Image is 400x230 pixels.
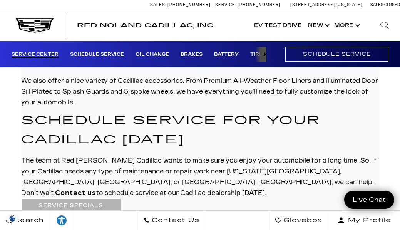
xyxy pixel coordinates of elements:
a: Oil Change [136,52,169,58]
div: Search [369,10,400,41]
a: EV Test Drive [251,10,305,41]
button: Open user profile menu [328,211,400,230]
img: Cadillac Dark Logo with Cadillac White Text [15,18,54,33]
span: My Profile [345,215,391,226]
a: Live Chat [344,191,394,209]
a: New [305,10,331,41]
span: [PHONE_NUMBER] [167,2,211,7]
span: Contact Us [150,215,199,226]
span: Service: [215,2,236,7]
a: Contact us [55,189,96,196]
div: Explore your accessibility options [50,215,73,226]
div: We also offer a nice variety of Cadillac accessories. From Premium All-Weather Floor Liners and I... [21,76,379,108]
span: Sales: [150,2,166,7]
a: Schedule Service [70,52,124,58]
a: Tire [250,52,263,58]
span: Sales: [370,2,384,7]
span: Red Noland Cadillac, Inc. [77,22,215,29]
a: Service Center [12,52,59,58]
span: Glovebox [281,215,322,226]
span: Live Chat [349,195,390,204]
a: [STREET_ADDRESS][US_STATE] [290,2,363,7]
h2: Schedule Service for Your Cadillac [DATE] [21,111,379,149]
a: Red Noland Cadillac, Inc. [77,22,215,29]
a: Schedule Service [285,47,388,61]
button: More [331,10,362,41]
span: Search [12,215,44,226]
span: [PHONE_NUMBER] [238,2,281,7]
a: Contact Us [137,211,206,230]
span: Closed [384,2,400,7]
a: Brakes [181,52,203,58]
img: Opt-Out Icon [4,214,22,222]
a: Glovebox [269,211,328,230]
a: SERVICE SPECIALS [21,198,121,213]
a: Sales: [PHONE_NUMBER] [150,3,213,7]
a: Explore your accessibility options [50,211,74,230]
a: Battery [214,52,239,58]
a: Service: [PHONE_NUMBER] [213,3,283,7]
section: Click to Open Cookie Consent Modal [4,214,22,222]
div: Don’t wait. to schedule service at our Cadillac dealership [DATE]. [21,188,379,198]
